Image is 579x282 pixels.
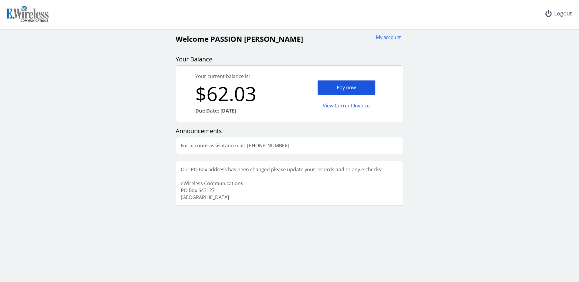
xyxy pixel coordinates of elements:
span: PASSION [PERSON_NAME] [210,34,303,44]
div: $62.03 [195,80,289,107]
span: Welcome [176,34,209,44]
div: Pay now [317,80,376,95]
div: Due Date: [DATE] [195,107,289,114]
span: Your Balance [176,55,212,63]
div: Your current balance is: [195,73,289,80]
div: Our PO Box address has been changed please update your records and or any e-checks: eWireless Com... [176,161,387,205]
div: View Current Invoice [317,99,376,113]
span: Announcements [176,127,222,135]
div: My account [372,34,401,41]
div: For account assisatance call: [PHONE_NUMBER] [176,137,294,154]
